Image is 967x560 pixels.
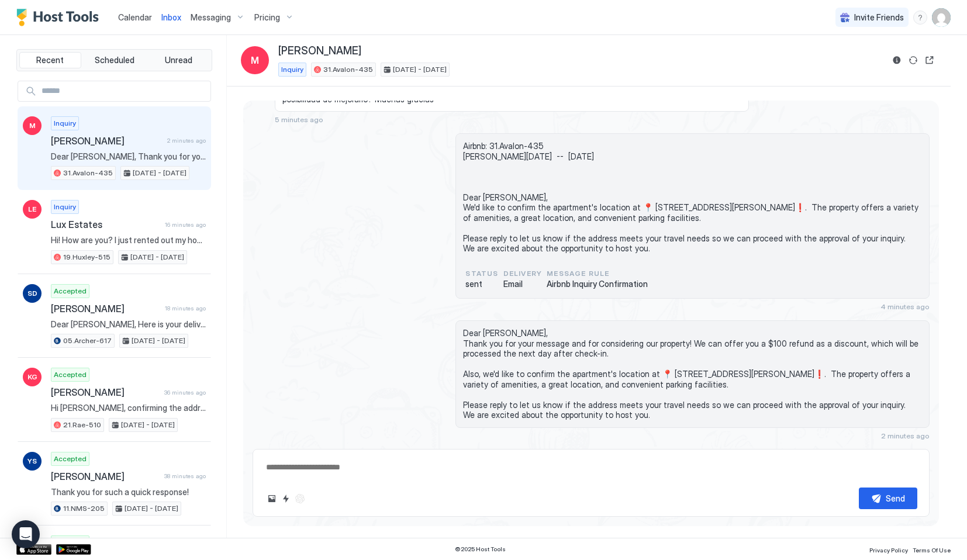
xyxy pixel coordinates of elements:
span: [PERSON_NAME] [51,386,160,398]
span: © 2025 Host Tools [455,545,506,553]
div: Send [886,492,905,504]
span: [PERSON_NAME] [51,303,160,314]
span: status [465,268,498,279]
span: Recent [36,55,64,65]
span: 19.Huxley-515 [63,252,110,262]
span: Calendar [118,12,152,22]
span: 4 minutes ago [880,302,930,311]
span: M [29,120,36,131]
span: [DATE] - [DATE] [133,168,187,178]
span: Inquiry [281,64,303,75]
span: [PERSON_NAME] [51,135,163,147]
span: M [251,53,259,67]
span: 5 minutes ago [275,115,323,124]
span: LE [28,204,36,215]
span: 21.Rae-510 [63,420,101,430]
button: Send [859,488,917,509]
button: Quick reply [279,492,293,506]
button: Reservation information [890,53,904,67]
span: Invite Friends [854,12,904,23]
button: Recent [19,52,81,68]
span: Unread [165,55,192,65]
span: [PERSON_NAME] [51,471,160,482]
span: 16 minutes ago [165,221,206,229]
a: Privacy Policy [869,543,908,555]
span: 38 minutes ago [164,472,206,480]
span: SD [27,288,37,299]
span: 11.NMS-205 [63,503,105,514]
button: Open reservation [923,53,937,67]
span: sent [465,279,498,289]
span: 31.Avalon-435 [323,64,373,75]
span: 05.Archer-617 [63,336,112,346]
span: Message Rule [547,268,648,279]
span: Accepted [54,369,87,380]
span: Inquiry [54,118,76,129]
div: menu [913,11,927,25]
span: Lux Estates [51,219,160,230]
div: User profile [932,8,951,27]
span: Terms Of Use [913,547,951,554]
span: Inquiry [54,202,76,212]
a: Terms Of Use [913,543,951,555]
a: App Store [16,544,51,555]
a: Calendar [118,11,152,23]
span: [DATE] - [DATE] [132,336,185,346]
span: Messaging [191,12,231,23]
span: Accepted [54,454,87,464]
button: Unread [147,52,209,68]
span: Dear [PERSON_NAME], Thank you for your message and for considering our property! We can offer you... [463,328,922,420]
button: Sync reservation [906,53,920,67]
span: YS [27,456,37,466]
button: Upload image [265,492,279,506]
span: Accepted [54,537,87,548]
a: Host Tools Logo [16,9,104,26]
span: Dear [PERSON_NAME], Here is your delivery code: 310006 Please note this is a one-time pass to ent... [51,319,206,330]
span: Airbnb: 31.Avalon-435 [PERSON_NAME][DATE] -- [DATE] Dear [PERSON_NAME], We'd like to confirm the ... [463,141,922,254]
span: Thank you for such a quick response! [51,487,206,497]
span: 2 minutes ago [167,137,206,144]
a: Google Play Store [56,544,91,555]
span: 2 minutes ago [881,431,930,440]
a: Inbox [161,11,181,23]
span: Scheduled [95,55,134,65]
span: Hi [PERSON_NAME], confirming the address. Excited for our stay, thanks! [51,403,206,413]
span: Dear [PERSON_NAME], Thank you for your message and for considering our property! We can offer you... [51,151,206,162]
span: Airbnb Inquiry Confirmation [547,279,648,289]
span: Privacy Policy [869,547,908,554]
span: Inbox [161,12,181,22]
span: Email [503,279,543,289]
span: Hi! How are you? I just rented out my house and I’m currently looking for a place for my parents,... [51,235,206,246]
span: 36 minutes ago [164,389,206,396]
input: Input Field [37,81,210,101]
span: 31.Avalon-435 [63,168,113,178]
span: Accepted [54,286,87,296]
span: 18 minutes ago [165,305,206,312]
div: tab-group [16,49,212,71]
div: Open Intercom Messenger [12,520,40,548]
span: KG [27,372,37,382]
button: Scheduled [84,52,146,68]
span: Delivery [503,268,543,279]
span: [DATE] - [DATE] [125,503,178,514]
span: Pricing [254,12,280,23]
span: [DATE] - [DATE] [130,252,184,262]
span: [DATE] - [DATE] [121,420,175,430]
span: [DATE] - [DATE] [393,64,447,75]
span: [PERSON_NAME] [278,44,361,58]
